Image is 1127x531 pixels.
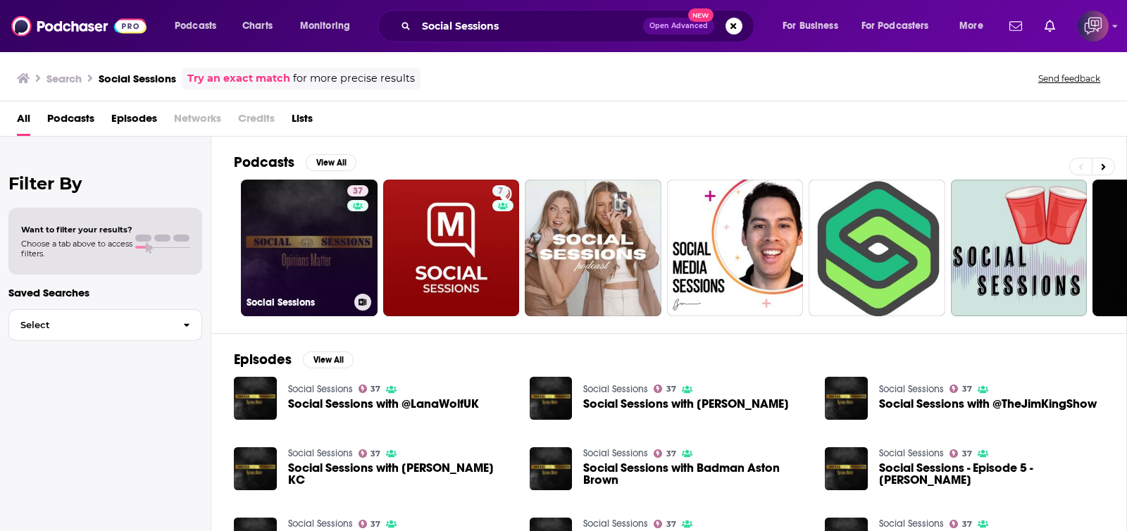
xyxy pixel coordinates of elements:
div: Search podcasts, credits, & more... [391,10,768,42]
a: Social Sessions [288,518,353,530]
img: Social Sessions with Tommy Ross KC [234,447,277,490]
a: Social Sessions with Darren McGarvey [583,398,789,410]
a: Social Sessions with @TheJimKingShow ​ [879,398,1100,410]
button: View All [306,154,356,171]
a: Social Sessions [288,383,353,395]
a: Social Sessions [879,383,944,395]
a: Charts [233,15,281,37]
button: Send feedback [1034,73,1104,85]
span: 37 [962,521,972,527]
h3: Social Sessions [247,296,349,308]
a: Lists [292,107,313,136]
a: Social Sessions with Badman Aston Brown [583,462,808,486]
span: Podcasts [175,16,216,36]
a: PodcastsView All [234,154,356,171]
button: open menu [165,15,235,37]
a: 37 [949,385,972,393]
span: 37 [666,386,676,392]
button: open menu [773,15,856,37]
button: open menu [290,15,368,37]
a: All [17,107,30,136]
img: Social Sessions with Badman Aston Brown [530,447,573,490]
a: 37Social Sessions [241,180,378,316]
a: Try an exact match [187,70,290,87]
a: 37 [359,520,381,528]
button: Show profile menu [1078,11,1109,42]
a: 37 [654,520,676,528]
span: Social Sessions - Episode 5 - [PERSON_NAME] [879,462,1104,486]
button: open menu [852,15,949,37]
a: Show notifications dropdown [1004,14,1028,38]
span: Choose a tab above to access filters. [21,239,132,258]
a: Social Sessions with Tommy Ross KC [288,462,513,486]
a: 37 [359,449,381,458]
img: User Profile [1078,11,1109,42]
h2: Episodes [234,351,292,368]
a: Podcasts [47,107,94,136]
button: View All [303,351,354,368]
a: 7 [492,185,509,196]
img: Social Sessions - Episode 5 - Natalie Logan [825,447,868,490]
p: Saved Searches [8,286,202,299]
h2: Filter By [8,173,202,194]
span: More [959,16,983,36]
span: Networks [174,107,221,136]
span: 7 [498,185,503,199]
a: 7 [383,180,520,316]
span: 37 [666,451,676,457]
span: 37 [666,521,676,527]
span: Open Advanced [649,23,708,30]
a: Social Sessions - Episode 5 - Natalie Logan [879,462,1104,486]
span: For Podcasters [861,16,929,36]
img: Social Sessions with Darren McGarvey [530,377,573,420]
img: Podchaser - Follow, Share and Rate Podcasts [11,13,147,39]
button: open menu [949,15,1001,37]
span: Select [9,320,172,330]
button: Select [8,309,202,341]
span: 37 [371,451,380,457]
a: 37 [654,385,676,393]
span: Logged in as corioliscompany [1078,11,1109,42]
span: For Business [783,16,838,36]
span: Charts [242,16,273,36]
span: Want to filter your results? [21,225,132,235]
a: Show notifications dropdown [1039,14,1061,38]
span: Social Sessions with [PERSON_NAME] [583,398,789,410]
span: Monitoring [300,16,350,36]
h3: Social Sessions [99,72,176,85]
a: 37 [654,449,676,458]
input: Search podcasts, credits, & more... [416,15,643,37]
span: Credits [238,107,275,136]
span: 37 [962,386,972,392]
a: Social Sessions [288,447,353,459]
span: 37 [353,185,363,199]
span: for more precise results [293,70,415,87]
img: Social Sessions with @LanaWolfUK ​ [234,377,277,420]
span: 37 [962,451,972,457]
a: Social Sessions with @LanaWolfUK ​ [288,398,482,410]
a: 37 [949,449,972,458]
img: Social Sessions with @TheJimKingShow ​ [825,377,868,420]
h3: Search [46,72,82,85]
span: Social Sessions with [PERSON_NAME] KC [288,462,513,486]
a: Episodes [111,107,157,136]
a: Social Sessions [583,383,648,395]
a: 37 [949,520,972,528]
span: New [688,8,714,22]
a: Social Sessions [879,518,944,530]
span: 37 [371,386,380,392]
a: 37 [359,385,381,393]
